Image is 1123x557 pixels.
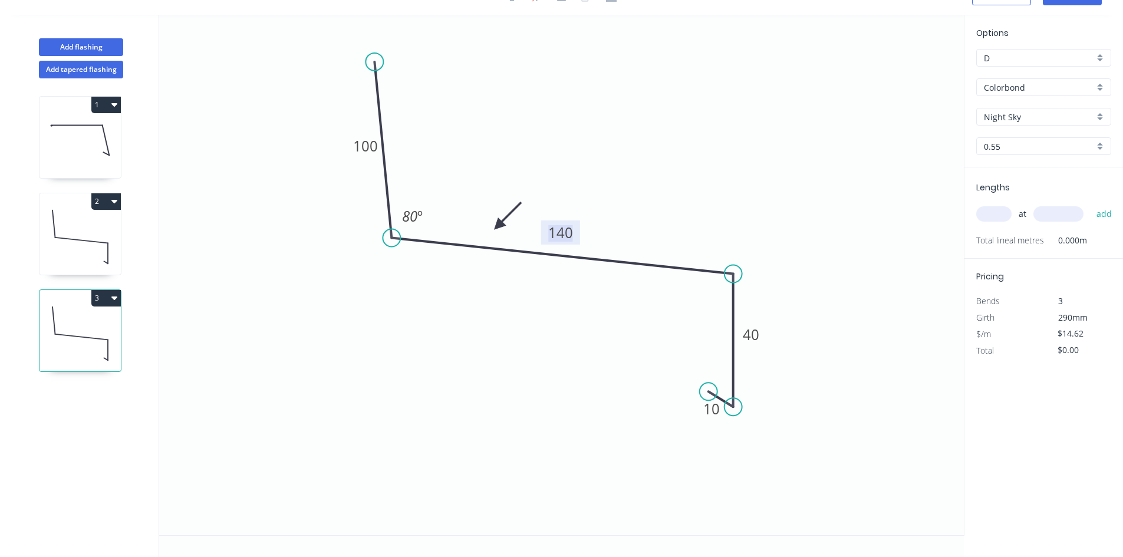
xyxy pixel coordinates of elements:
span: $/m [976,328,991,340]
span: Girth [976,312,994,323]
button: 2 [91,193,121,210]
button: Add tapered flashing [39,61,123,78]
span: Total [976,345,994,356]
tspan: 100 [353,136,378,156]
span: 0.000m [1044,232,1087,249]
input: Thickness [984,140,1094,153]
span: 3 [1058,295,1063,306]
span: Options [976,27,1009,39]
span: Total lineal metres [976,232,1044,249]
span: Lengths [976,182,1010,193]
tspan: 40 [743,325,759,344]
button: 1 [91,97,121,113]
span: Bends [976,295,1000,306]
tspan: 140 [548,223,573,242]
input: Material [984,81,1094,94]
tspan: 80 [402,206,417,226]
tspan: º [417,206,423,226]
button: Add flashing [39,38,123,56]
tspan: 10 [703,399,720,418]
span: at [1019,206,1026,222]
button: 3 [91,290,121,306]
input: Colour [984,111,1094,123]
svg: 0 [159,15,964,535]
button: add [1091,204,1118,224]
span: 290mm [1058,312,1088,323]
span: Pricing [976,271,1004,282]
input: Price level [984,52,1094,64]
